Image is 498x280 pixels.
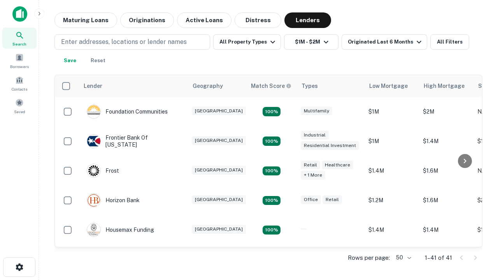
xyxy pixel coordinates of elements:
[87,134,180,148] div: Frontier Bank Of [US_STATE]
[348,253,390,262] p: Rows per page:
[87,193,140,207] div: Horizon Bank
[301,131,329,140] div: Industrial
[365,156,419,185] td: $1.4M
[301,107,332,115] div: Multifamily
[251,82,290,90] h6: Match Score
[2,73,37,94] a: Contacts
[419,185,473,215] td: $1.6M
[365,185,419,215] td: $1.2M
[120,12,174,28] button: Originations
[235,12,281,28] button: Distress
[323,195,342,204] div: Retail
[284,12,331,28] button: Lenders
[419,156,473,185] td: $1.6M
[419,126,473,156] td: $1.4M
[459,218,498,255] iframe: Chat Widget
[86,53,110,68] button: Reset
[424,81,465,91] div: High Mortgage
[12,6,27,22] img: capitalize-icon.png
[87,105,100,118] img: picture
[192,225,246,234] div: [GEOGRAPHIC_DATA]
[87,223,154,237] div: Housemax Funding
[12,86,27,92] span: Contacts
[58,53,82,68] button: Save your search to get updates of matches that match your search criteria.
[419,215,473,245] td: $1.4M
[365,215,419,245] td: $1.4M
[263,226,281,235] div: Matching Properties: 4, hasApolloMatch: undefined
[251,82,291,90] div: Capitalize uses an advanced AI algorithm to match your search with the best lender. The match sco...
[430,34,469,50] button: All Filters
[263,136,281,146] div: Matching Properties: 4, hasApolloMatch: undefined
[54,12,117,28] button: Maturing Loans
[301,141,359,150] div: Residential Investment
[12,41,26,47] span: Search
[284,34,338,50] button: $1M - $2M
[87,105,168,119] div: Foundation Communities
[87,164,100,177] img: picture
[87,194,100,207] img: picture
[263,166,281,176] div: Matching Properties: 4, hasApolloMatch: undefined
[302,81,318,91] div: Types
[177,12,231,28] button: Active Loans
[10,63,29,70] span: Borrowers
[365,126,419,156] td: $1M
[87,135,100,148] img: picture
[419,97,473,126] td: $2M
[213,34,281,50] button: All Property Types
[263,107,281,116] div: Matching Properties: 4, hasApolloMatch: undefined
[425,253,452,262] p: 1–41 of 41
[2,95,37,116] a: Saved
[322,161,353,170] div: Healthcare
[84,81,102,91] div: Lender
[192,136,246,145] div: [GEOGRAPHIC_DATA]
[188,75,246,97] th: Geography
[87,164,119,178] div: Frost
[2,50,37,71] a: Borrowers
[2,28,37,49] a: Search
[301,161,320,170] div: Retail
[192,166,246,175] div: [GEOGRAPHIC_DATA]
[87,223,100,236] img: picture
[246,75,297,97] th: Capitalize uses an advanced AI algorithm to match your search with the best lender. The match sco...
[14,108,25,115] span: Saved
[79,75,188,97] th: Lender
[193,81,223,91] div: Geography
[61,37,187,47] p: Enter addresses, locations or lender names
[419,75,473,97] th: High Mortgage
[365,97,419,126] td: $1M
[419,245,473,274] td: $1.6M
[301,195,321,204] div: Office
[192,195,246,204] div: [GEOGRAPHIC_DATA]
[263,196,281,205] div: Matching Properties: 4, hasApolloMatch: undefined
[301,171,325,180] div: + 1 more
[192,107,246,115] div: [GEOGRAPHIC_DATA]
[365,245,419,274] td: $1.4M
[342,34,427,50] button: Originated Last 6 Months
[54,34,210,50] button: Enter addresses, locations or lender names
[369,81,408,91] div: Low Mortgage
[393,252,412,263] div: 50
[348,37,424,47] div: Originated Last 6 Months
[365,75,419,97] th: Low Mortgage
[297,75,365,97] th: Types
